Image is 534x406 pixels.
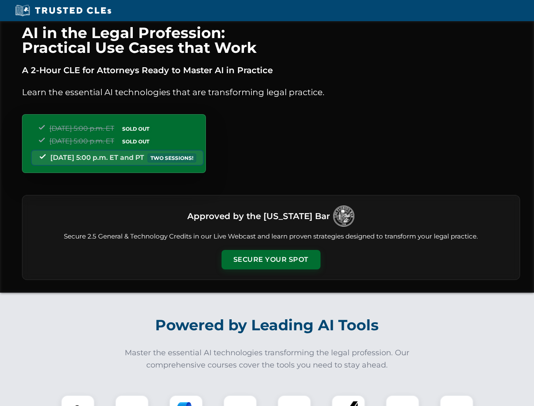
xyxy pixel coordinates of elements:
span: [DATE] 5:00 p.m. ET [49,137,114,145]
span: SOLD OUT [119,137,152,146]
h3: Approved by the [US_STATE] Bar [187,208,330,224]
p: Secure 2.5 General & Technology Credits in our Live Webcast and learn proven strategies designed ... [33,232,509,241]
p: A 2-Hour CLE for Attorneys Ready to Master AI in Practice [22,63,520,77]
img: Logo [333,206,354,227]
img: Trusted CLEs [13,4,114,17]
span: [DATE] 5:00 p.m. ET [49,124,114,132]
p: Learn the essential AI technologies that are transforming legal practice. [22,85,520,99]
p: Master the essential AI technologies transforming the legal profession. Our comprehensive courses... [119,347,415,371]
h2: Powered by Leading AI Tools [33,310,501,340]
button: Secure Your Spot [222,250,320,269]
span: SOLD OUT [119,124,152,133]
h1: AI in the Legal Profession: Practical Use Cases that Work [22,25,520,55]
